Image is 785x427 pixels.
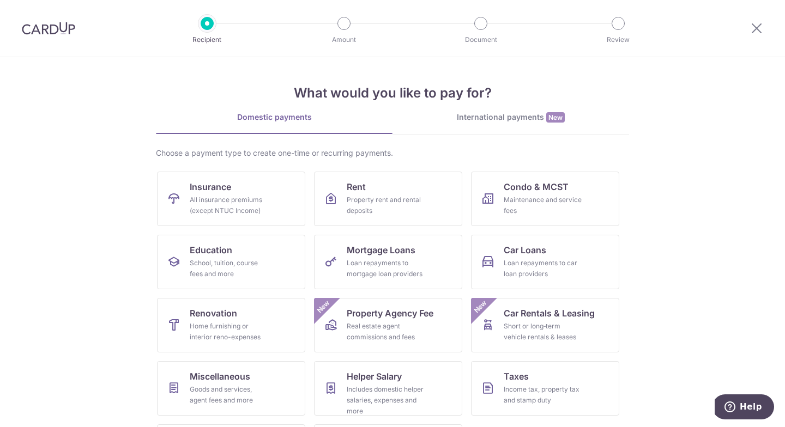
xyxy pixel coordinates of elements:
[471,298,619,352] a: Car Rentals & LeasingShort or long‑term vehicle rentals & leasesNew
[190,384,268,406] div: Goods and services, agent fees and more
[157,172,305,226] a: InsuranceAll insurance premiums (except NTUC Income)
[190,180,231,193] span: Insurance
[167,34,247,45] p: Recipient
[347,370,402,383] span: Helper Salary
[347,258,425,279] div: Loan repayments to mortgage loan providers
[504,258,582,279] div: Loan repayments to car loan providers
[504,180,569,193] span: Condo & MCST
[347,321,425,343] div: Real estate agent commissions and fees
[190,370,250,383] span: Miscellaneous
[471,361,619,416] a: TaxesIncome tax, property tax and stamp duty
[157,235,305,289] a: EducationSchool, tuition, course fees and more
[504,307,595,320] span: Car Rentals & Leasing
[347,384,425,417] div: Includes domestic helper salaries, expenses and more
[504,321,582,343] div: Short or long‑term vehicle rentals & leases
[190,194,268,216] div: All insurance premiums (except NTUC Income)
[392,112,629,123] div: International payments
[347,307,433,320] span: Property Agency Fee
[190,307,237,320] span: Renovation
[156,112,392,123] div: Domestic payments
[347,194,425,216] div: Property rent and rental deposits
[440,34,521,45] p: Document
[304,34,384,45] p: Amount
[315,298,333,316] span: New
[471,235,619,289] a: Car LoansLoan repayments to car loan providers
[578,34,659,45] p: Review
[504,370,529,383] span: Taxes
[156,148,629,158] div: Choose a payment type to create one-time or recurring payments.
[157,361,305,416] a: MiscellaneousGoods and services, agent fees and more
[546,112,565,123] span: New
[347,180,366,193] span: Rent
[190,321,268,343] div: Home furnishing or interior reno-expenses
[157,298,305,352] a: RenovationHome furnishing or interior reno-expenses
[314,361,462,416] a: Helper SalaryIncludes domestic helper salaries, expenses and more
[347,243,415,257] span: Mortgage Loans
[22,22,75,35] img: CardUp
[504,194,582,216] div: Maintenance and service fees
[715,394,774,422] iframe: Opens a widget where you can find more information
[156,83,629,103] h4: What would you like to pay for?
[314,235,462,289] a: Mortgage LoansLoan repayments to mortgage loan providers
[190,258,268,279] div: School, tuition, course fees and more
[472,298,490,316] span: New
[314,172,462,226] a: RentProperty rent and rental deposits
[471,172,619,226] a: Condo & MCSTMaintenance and service fees
[314,298,462,352] a: Property Agency FeeReal estate agent commissions and feesNew
[504,384,582,406] div: Income tax, property tax and stamp duty
[190,243,232,257] span: Education
[504,243,546,257] span: Car Loans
